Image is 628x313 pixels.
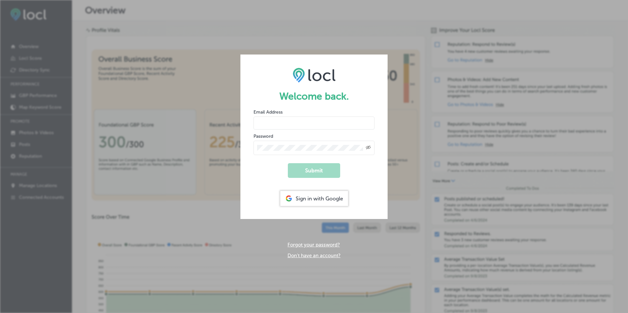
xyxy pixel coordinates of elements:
label: Email Address [253,109,283,115]
label: Password [253,133,273,139]
a: Forgot your password? [288,242,340,248]
span: Toggle password visibility [366,145,371,151]
div: Sign in with Google [280,191,348,206]
a: Don't have an account? [288,253,340,258]
button: Submit [288,163,340,178]
img: LOCL logo [293,68,336,83]
h1: Welcome back. [253,90,375,102]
